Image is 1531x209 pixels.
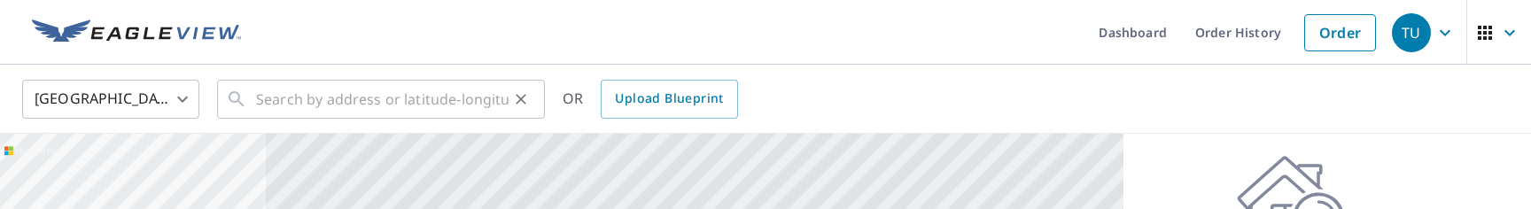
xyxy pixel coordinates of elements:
div: OR [563,80,738,119]
img: EV Logo [32,19,241,46]
a: Upload Blueprint [601,80,737,119]
button: Clear [509,87,533,112]
span: Upload Blueprint [615,88,723,110]
a: Order [1304,14,1376,51]
div: TU [1392,13,1431,52]
input: Search by address or latitude-longitude [256,74,509,124]
div: [GEOGRAPHIC_DATA] [22,74,199,124]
